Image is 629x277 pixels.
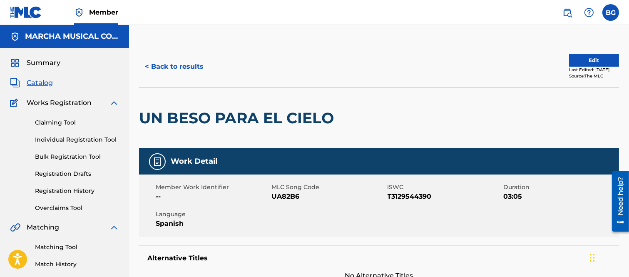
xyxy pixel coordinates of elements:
a: Public Search [559,4,576,21]
img: Catalog [10,78,20,88]
span: Language [156,210,269,219]
a: Registration Drafts [35,170,119,178]
div: Source: The MLC [569,73,619,79]
a: SummarySummary [10,58,60,68]
img: expand [109,98,119,108]
span: -- [156,192,269,202]
span: MLC Song Code [271,183,385,192]
a: Matching Tool [35,243,119,252]
span: T3129544390 [388,192,501,202]
a: Claiming Tool [35,118,119,127]
span: Catalog [27,78,53,88]
div: User Menu [602,4,619,21]
h5: Alternative Titles [147,254,611,262]
a: Individual Registration Tool [35,135,119,144]
img: Top Rightsholder [74,7,84,17]
div: Last Edited: [DATE] [569,67,619,73]
span: Duration [503,183,617,192]
img: Matching [10,222,20,232]
img: expand [109,222,119,232]
img: help [584,7,594,17]
img: MLC Logo [10,6,42,18]
iframe: Resource Center [606,168,629,235]
span: UA82B6 [271,192,385,202]
h2: UN BESO PARA EL CIELO [139,109,338,127]
h5: Work Detail [171,157,217,166]
a: CatalogCatalog [10,78,53,88]
img: search [562,7,572,17]
div: Arrastrar [590,245,595,270]
button: < Back to results [139,56,209,77]
a: Overclaims Tool [35,204,119,212]
span: ISWC [388,183,501,192]
span: Summary [27,58,60,68]
img: Summary [10,58,20,68]
span: Spanish [156,219,269,229]
a: Match History [35,260,119,269]
span: Member Work Identifier [156,183,269,192]
h5: MARCHA MUSICAL CORP. [25,32,119,41]
a: Bulk Registration Tool [35,152,119,161]
div: Widget de chat [587,237,629,277]
img: Work Detail [152,157,162,167]
iframe: Chat Widget [587,237,629,277]
span: 03:05 [503,192,617,202]
a: Registration History [35,187,119,195]
div: Help [581,4,597,21]
span: Member [89,7,118,17]
img: Accounts [10,32,20,42]
span: Works Registration [27,98,92,108]
img: Works Registration [10,98,21,108]
button: Edit [569,54,619,67]
span: Matching [27,222,59,232]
